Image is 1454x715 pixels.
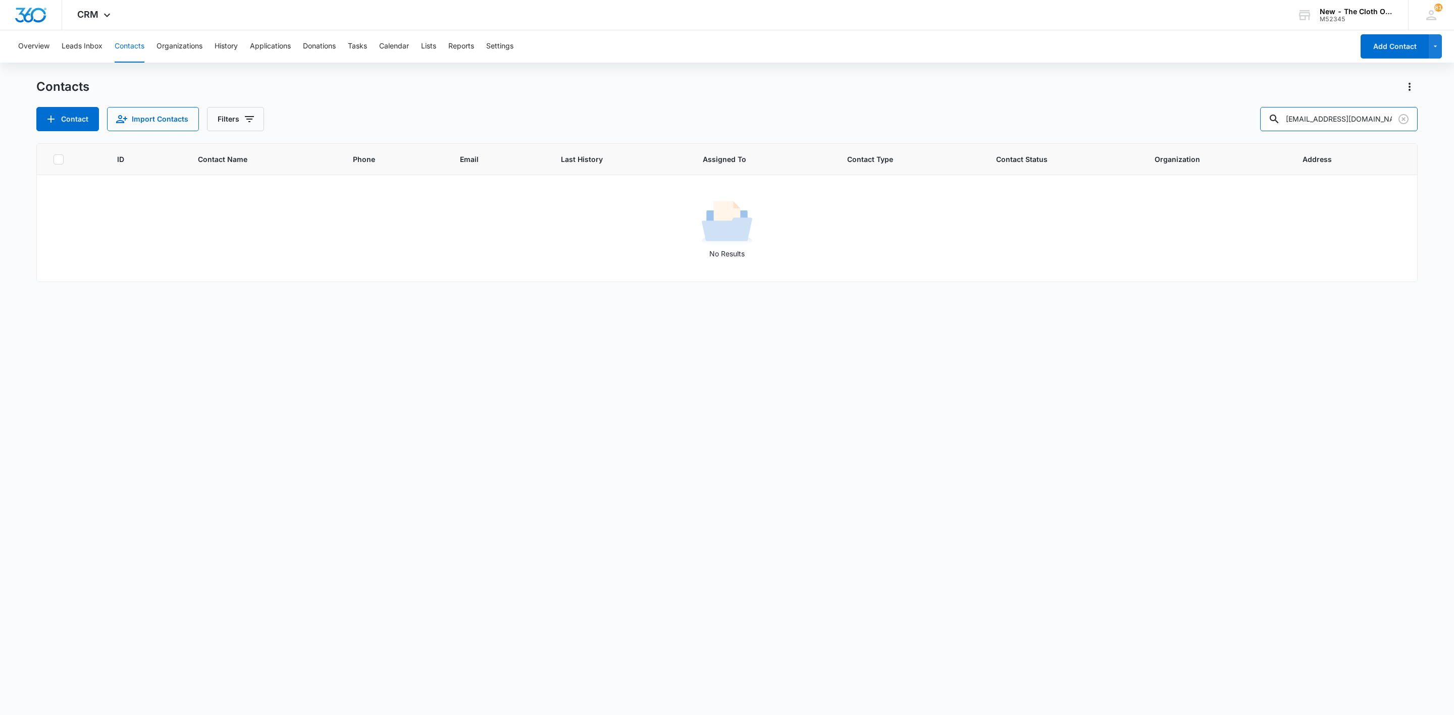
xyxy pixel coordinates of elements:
h1: Contacts [36,79,89,94]
button: Leads Inbox [62,30,102,63]
span: Contact Name [198,154,314,164]
button: Lists [421,30,436,63]
button: Tasks [348,30,367,63]
button: Add Contact [36,107,99,131]
button: Organizations [157,30,202,63]
p: No Results [37,248,1417,259]
span: Address [1303,154,1386,164]
input: Search Contacts [1260,107,1418,131]
span: Organization [1155,154,1264,164]
button: Reports [448,30,474,63]
span: Email [460,154,522,164]
span: Contact Status [996,154,1116,164]
button: Import Contacts [107,107,199,131]
span: ID [117,154,159,164]
button: Add Contact [1361,34,1429,59]
button: Overview [18,30,49,63]
button: Contacts [115,30,144,63]
div: account name [1320,8,1393,16]
button: Actions [1401,79,1418,95]
span: Phone [353,154,421,164]
div: notifications count [1434,4,1442,12]
span: CRM [77,9,98,20]
button: Donations [303,30,336,63]
span: 81 [1434,4,1442,12]
button: Filters [207,107,264,131]
button: Settings [486,30,513,63]
button: Calendar [379,30,409,63]
div: account id [1320,16,1393,23]
span: Last History [561,154,664,164]
button: Applications [250,30,291,63]
img: No Results [702,198,752,248]
span: Contact Type [847,154,957,164]
button: Clear [1395,111,1412,127]
button: History [215,30,238,63]
span: Assigned To [703,154,808,164]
